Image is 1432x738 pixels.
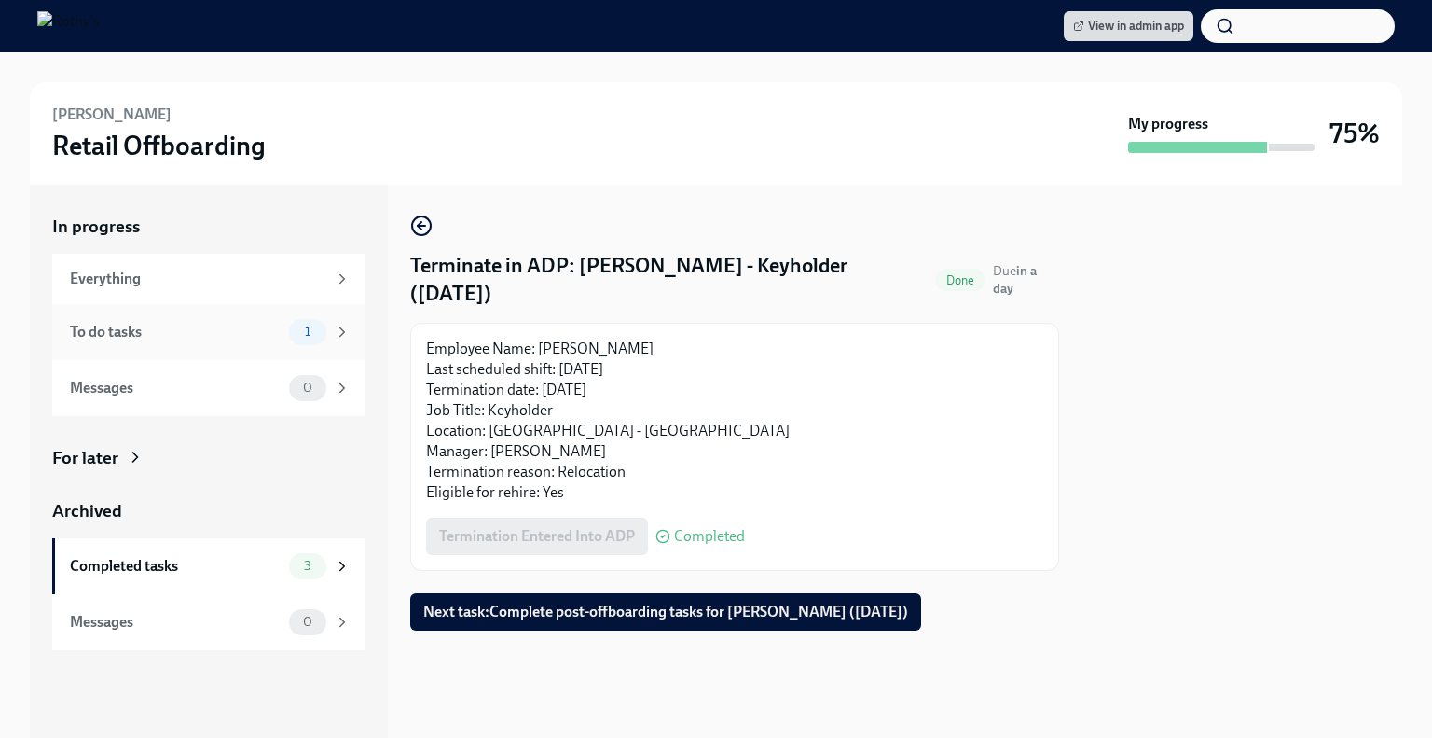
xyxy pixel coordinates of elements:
[993,263,1037,297] span: Due
[410,252,928,308] h4: Terminate in ADP: [PERSON_NAME] - Keyholder ([DATE])
[70,378,282,398] div: Messages
[935,273,986,287] span: Done
[410,593,921,631] button: Next task:Complete post-offboarding tasks for [PERSON_NAME] ([DATE])
[423,603,908,621] span: Next task : Complete post-offboarding tasks for [PERSON_NAME] ([DATE])
[70,322,282,342] div: To do tasks
[1064,11,1193,41] a: View in admin app
[292,381,324,395] span: 0
[52,538,365,594] a: Completed tasks3
[52,594,365,650] a: Messages0
[37,11,100,41] img: Rothy's
[52,104,172,125] h6: [PERSON_NAME]
[294,325,322,339] span: 1
[292,615,324,629] span: 0
[993,263,1037,297] strong: in a day
[1128,114,1208,134] strong: My progress
[426,339,1043,503] p: Employee Name: [PERSON_NAME] Last scheduled shift: [DATE] Termination date: [DATE] Job Title: Key...
[52,215,365,239] a: In progress
[52,499,365,523] a: Archived
[52,254,365,304] a: Everything
[70,612,282,633] div: Messages
[70,556,282,577] div: Completed tasks
[52,129,266,162] h3: Retail Offboarding
[52,446,365,470] a: For later
[993,262,1059,298] span: August 16th, 2025 09:00
[52,304,365,360] a: To do tasks1
[293,559,323,573] span: 3
[52,360,365,416] a: Messages0
[1329,117,1380,150] h3: 75%
[674,529,745,544] span: Completed
[52,446,118,470] div: For later
[1073,17,1184,35] span: View in admin app
[70,269,326,289] div: Everything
